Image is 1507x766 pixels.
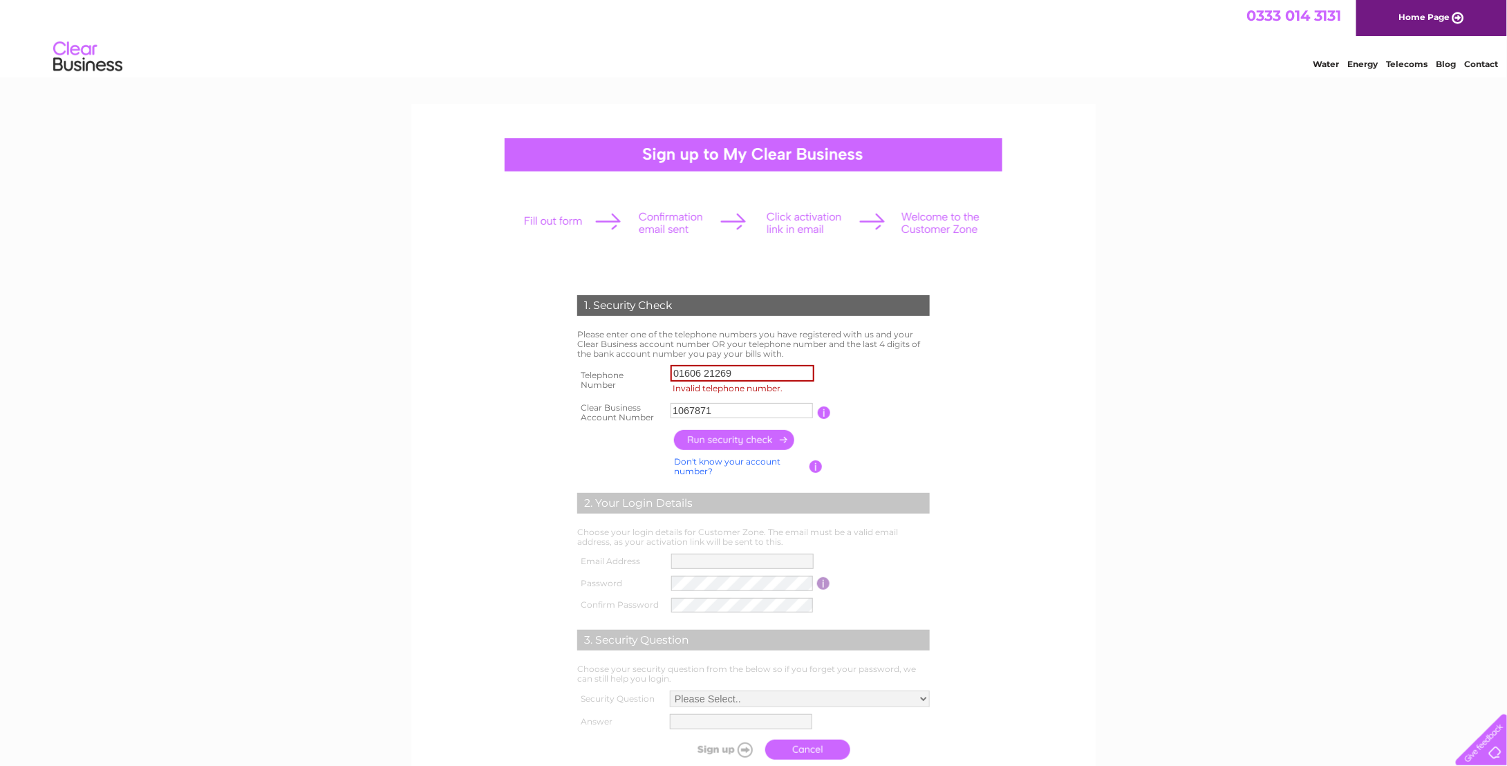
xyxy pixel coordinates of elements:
a: Contact [1465,59,1499,69]
div: Clear Business is a trading name of Verastar Limited (registered in [GEOGRAPHIC_DATA] No. 3667643... [428,8,1081,67]
input: Information [818,407,831,419]
a: Telecoms [1387,59,1428,69]
th: Answer [574,711,666,733]
input: Information [809,460,823,473]
div: 1. Security Check [577,295,930,316]
th: Telephone Number [574,362,667,399]
td: Please enter one of the telephone numbers you have registered with us and your Clear Business acc... [574,326,933,362]
div: 3. Security Question [577,630,930,651]
th: Clear Business Account Number [574,399,667,427]
a: Blog [1436,59,1457,69]
th: Security Question [574,687,666,711]
div: 2. Your Login Details [577,493,930,514]
input: Submit [673,740,758,759]
th: Email Address [574,550,668,572]
th: Password [574,572,668,595]
img: logo.png [53,36,123,78]
th: Confirm Password [574,595,668,617]
a: Cancel [765,740,850,760]
a: Water [1313,59,1340,69]
a: 0333 014 3131 [1246,7,1342,24]
td: Choose your login details for Customer Zone. The email must be a valid email address, as your act... [574,524,933,550]
label: Invalid telephone number. [671,382,818,395]
a: Don't know your account number? [674,456,780,476]
input: Information [817,577,830,590]
a: Energy [1348,59,1378,69]
td: Choose your security question from the below so if you forget your password, we can still help yo... [574,661,933,687]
